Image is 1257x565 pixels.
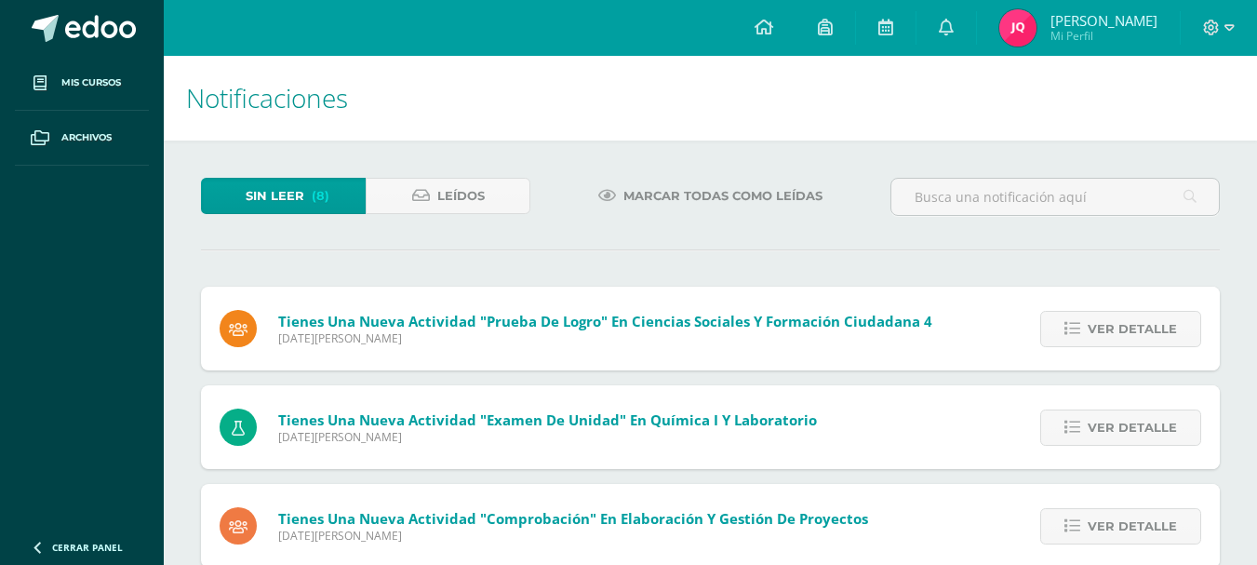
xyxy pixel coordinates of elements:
[61,75,121,90] span: Mis cursos
[623,179,822,213] span: Marcar todas como leídas
[201,178,366,214] a: Sin leer(8)
[575,178,846,214] a: Marcar todas como leídas
[278,312,932,330] span: Tienes una nueva actividad "Prueba de Logro" En Ciencias Sociales y Formación Ciudadana 4
[278,528,868,544] span: [DATE][PERSON_NAME]
[61,130,112,145] span: Archivos
[186,80,348,115] span: Notificaciones
[52,541,123,554] span: Cerrar panel
[1088,410,1177,445] span: Ver detalle
[1050,28,1157,44] span: Mi Perfil
[278,330,932,346] span: [DATE][PERSON_NAME]
[278,509,868,528] span: Tienes una nueva actividad "Comprobación" En Elaboración y Gestión de Proyectos
[278,410,817,429] span: Tienes una nueva actividad "Examen de unidad" En Química I y Laboratorio
[437,179,485,213] span: Leídos
[15,56,149,111] a: Mis cursos
[1050,11,1157,30] span: [PERSON_NAME]
[312,179,329,213] span: (8)
[366,178,530,214] a: Leídos
[891,179,1219,215] input: Busca una notificación aquí
[278,429,817,445] span: [DATE][PERSON_NAME]
[15,111,149,166] a: Archivos
[1088,312,1177,346] span: Ver detalle
[246,179,304,213] span: Sin leer
[999,9,1036,47] img: e0e66dc41bed1d9faadf7dd390b36e2d.png
[1088,509,1177,544] span: Ver detalle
